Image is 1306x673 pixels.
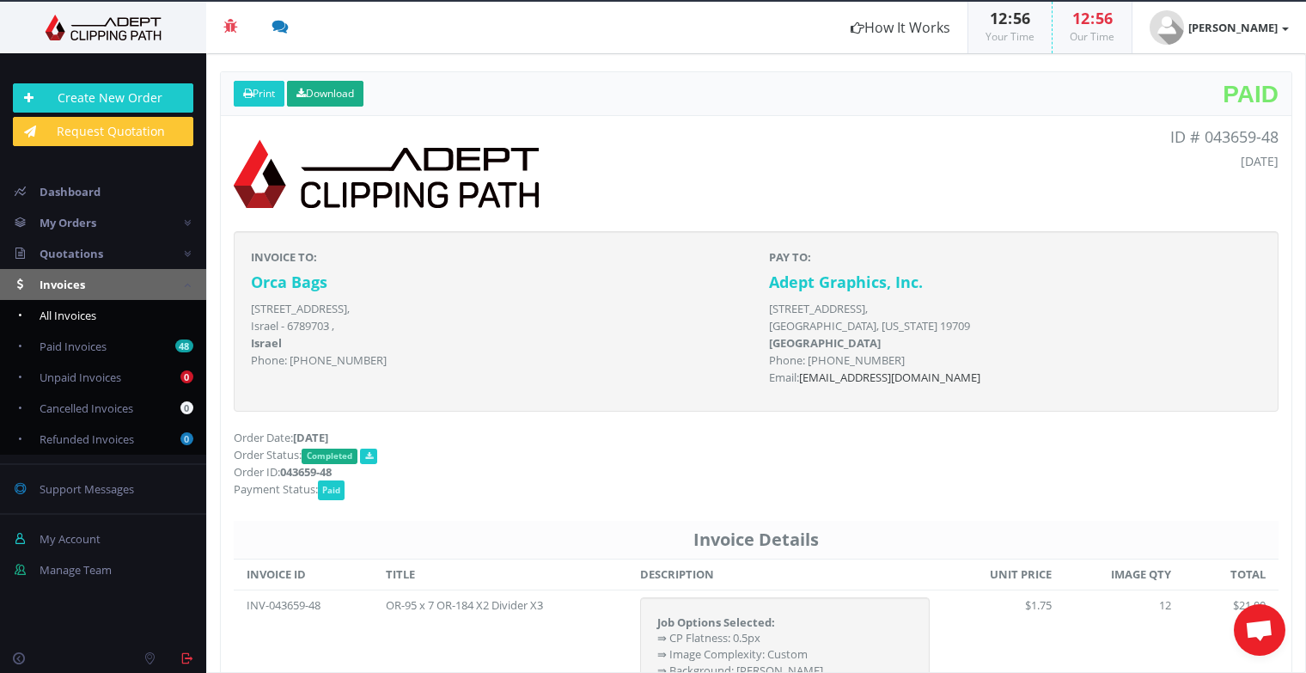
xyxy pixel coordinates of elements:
[769,249,811,265] strong: PAY TO:
[302,449,357,464] span: Completed
[1132,2,1306,53] a: [PERSON_NAME]
[40,308,96,323] span: All Invoices
[1184,560,1279,590] th: TOTAL
[1234,604,1285,656] a: Open chat
[13,117,193,146] a: Request Quotation
[251,249,317,265] strong: INVOICE TO:
[318,480,345,500] span: Paid
[1065,560,1184,590] th: IMAGE QTY
[40,339,107,354] span: Paid Invoices
[180,370,193,383] b: 0
[1095,8,1113,28] span: 56
[40,531,101,547] span: My Account
[40,431,134,447] span: Refunded Invoices
[234,521,1279,560] th: Invoice Details
[40,562,112,578] span: Manage Team
[251,335,282,351] b: Israel
[799,370,980,385] a: [EMAIL_ADDRESS][DOMAIN_NAME]
[1007,8,1013,28] span: :
[1150,10,1184,45] img: user_default.jpg
[990,8,1007,28] span: 12
[293,430,328,445] strong: [DATE]
[1223,81,1279,107] span: Paid
[13,83,193,113] a: Create New Order
[13,15,193,40] img: Adept Graphics
[386,597,558,614] div: OR-95 x 7 OR-184 X2 Divider X3
[234,560,373,590] th: INVOICE ID
[251,300,743,369] p: [STREET_ADDRESS], Israel - 6789703 , Phone: [PHONE_NUMBER]
[234,81,284,107] a: Print
[769,129,1279,146] p: ID # 043659-48
[234,129,539,218] img: logo-print.png
[769,300,1261,386] p: [STREET_ADDRESS], [GEOGRAPHIC_DATA], [US_STATE] 19709 Phone: [PHONE_NUMBER] Email:
[769,335,881,351] b: [GEOGRAPHIC_DATA]
[657,615,775,630] strong: Job Options Selected:
[769,272,923,292] strong: Adept Graphics, Inc.
[40,277,85,292] span: Invoices
[1070,29,1114,44] small: Our Time
[40,215,96,230] span: My Orders
[40,401,133,416] span: Cancelled Invoices
[180,432,193,445] b: 0
[373,560,628,590] th: TITLE
[40,370,121,385] span: Unpaid Invoices
[833,2,967,53] a: How It Works
[1013,8,1030,28] span: 56
[627,560,942,590] th: DESCRIPTION
[175,340,193,352] b: 48
[943,560,1065,590] th: UNIT PRICE
[1089,8,1095,28] span: :
[40,184,101,199] span: Dashboard
[1072,8,1089,28] span: 12
[251,272,327,292] strong: Orca Bags
[40,246,103,261] span: Quotations
[280,464,332,480] strong: 043659-48
[234,429,1279,498] p: Order Date: Order Status: Order ID: Payment Status:
[40,481,134,497] span: Support Messages
[1188,20,1278,35] strong: [PERSON_NAME]
[287,81,363,107] a: Download
[986,29,1034,44] small: Your Time
[180,401,193,414] b: 0
[769,155,1279,168] h5: [DATE]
